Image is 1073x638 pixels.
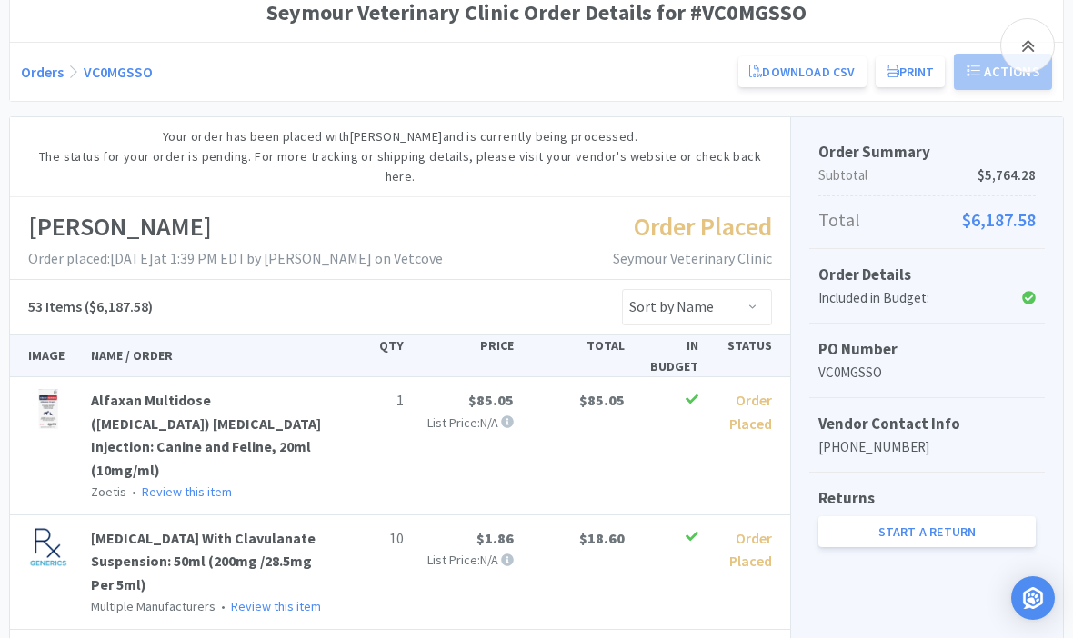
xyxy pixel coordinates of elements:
[818,516,1036,547] a: Start a Return
[706,335,779,355] div: STATUS
[28,389,68,429] img: 34d786ba71bb4bf38f44f2085eb2dab4_592802.jpeg
[818,263,1036,287] h5: Order Details
[818,205,1036,234] p: Total
[28,206,443,247] h1: [PERSON_NAME]
[521,335,632,355] div: TOTAL
[818,337,1036,362] h5: PO Number
[231,598,321,614] a: Review this item
[818,140,1036,164] h5: Order Summary
[418,550,515,570] p: List Price: N/A
[411,335,522,355] div: PRICE
[613,247,772,271] p: Seymour Veterinary Clinic
[344,389,403,413] p: 1
[978,164,1036,186] span: $5,764.28
[818,287,963,309] div: Included in Budget:
[91,391,321,479] a: Alfaxan Multidose ([MEDICAL_DATA]) [MEDICAL_DATA] Injection: Canine and Feline, 20ml (10mg/ml)
[876,56,946,87] button: Print
[818,164,1036,186] p: Subtotal
[729,391,772,433] span: Order Placed
[28,247,443,271] p: Order placed: [DATE] at 1:39 PM EDT by [PERSON_NAME] on Vetcove
[632,335,706,376] div: IN BUDGET
[634,210,772,243] span: Order Placed
[129,483,139,500] span: •
[579,391,625,409] span: $85.05
[21,345,84,365] div: IMAGE
[418,413,515,433] p: List Price: N/A
[91,529,316,593] a: [MEDICAL_DATA] With Clavulanate Suspension: 50ml (200mg /28.5mg Per 5ml)
[28,295,153,319] h5: ($6,187.58)
[28,527,68,567] img: 4d6857b2556e4f6f88c755b5cdca604c_390342.jpeg
[28,297,82,315] span: 53 Items
[818,412,1036,436] h5: Vendor Contact Info
[962,205,1036,234] span: $6,187.58
[729,529,772,571] span: Order Placed
[468,391,514,409] span: $85.05
[476,529,514,547] span: $1.86
[84,345,336,365] div: NAME / ORDER
[818,486,1036,511] h5: Returns
[818,362,1036,384] p: VC0MGSSO
[1011,576,1055,620] div: Open Intercom Messenger
[579,529,625,547] span: $18.60
[818,436,1036,458] p: [PHONE_NUMBER]
[738,56,866,87] a: Download CSV
[91,598,216,614] span: Multiple Manufacturers
[218,598,228,614] span: •
[344,527,403,551] p: 10
[142,483,232,500] a: Review this item
[10,117,790,197] div: Your order has been placed with [PERSON_NAME] and is currently being processed. The status for yo...
[336,335,410,355] div: QTY
[91,483,126,500] span: Zoetis
[21,63,64,81] a: Orders
[84,63,153,81] a: VC0MGSSO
